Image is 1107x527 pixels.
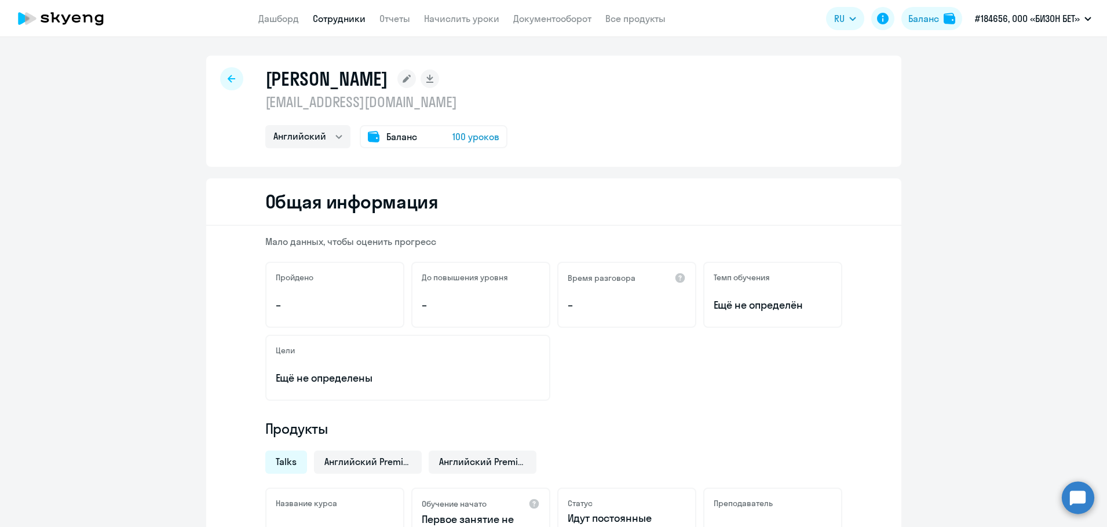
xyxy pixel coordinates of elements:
h5: Название курса [276,498,337,508]
p: – [422,298,540,313]
p: #184656, ООО «БИЗОН БЕТ» [975,12,1080,25]
span: Ещё не определён [714,298,832,313]
h5: Преподаватель [714,498,773,508]
span: Английский Premium [324,455,411,468]
p: – [276,298,394,313]
h5: Обучение начато [422,499,487,509]
a: Начислить уроки [424,13,499,24]
span: Баланс [386,130,417,144]
img: balance [944,13,955,24]
button: RU [826,7,864,30]
a: Сотрудники [313,13,366,24]
a: Документооборот [513,13,591,24]
div: Баланс [908,12,939,25]
button: #184656, ООО «БИЗОН БЕТ» [969,5,1097,32]
h5: Темп обучения [714,272,770,283]
span: Talks [276,455,297,468]
h5: Статус [568,498,593,508]
h5: До повышения уровня [422,272,508,283]
a: Дашборд [258,13,299,24]
span: Английский Premium [439,455,526,468]
span: 100 уроков [452,130,499,144]
a: Отчеты [379,13,410,24]
p: Ещё не определены [276,371,540,386]
h5: Время разговора [568,273,635,283]
h5: Пройдено [276,272,313,283]
a: Все продукты [605,13,666,24]
h4: Продукты [265,419,842,438]
p: Мало данных, чтобы оценить прогресс [265,235,842,248]
p: [EMAIL_ADDRESS][DOMAIN_NAME] [265,93,507,111]
button: Балансbalance [901,7,962,30]
p: – [568,298,686,313]
h2: Общая информация [265,190,439,213]
span: RU [834,12,845,25]
h5: Цели [276,345,295,356]
h1: [PERSON_NAME] [265,67,388,90]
